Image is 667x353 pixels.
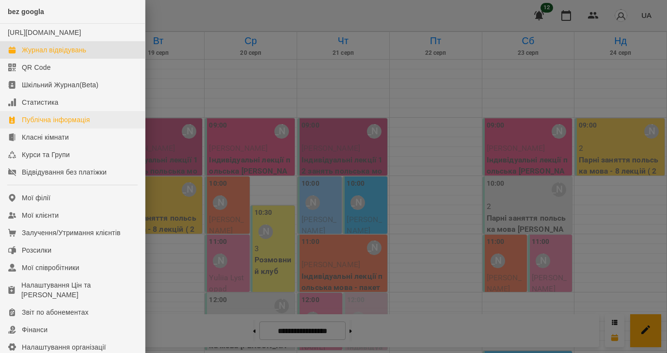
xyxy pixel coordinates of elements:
a: [URL][DOMAIN_NAME] [8,29,81,36]
div: Шкільний Журнал(Beta) [22,80,98,90]
div: Налаштування Цін та [PERSON_NAME] [21,280,137,300]
div: Розсилки [22,245,51,255]
span: bez googla [8,8,44,16]
div: Курси та Групи [22,150,70,160]
div: Залучення/Утримання клієнтів [22,228,121,238]
div: Налаштування організації [22,342,106,352]
div: Відвідування без платіжки [22,167,107,177]
div: Статистика [22,97,59,107]
div: QR Code [22,63,51,72]
div: Класні кімнати [22,132,69,142]
div: Мої клієнти [22,210,59,220]
div: Публічна інформація [22,115,90,125]
div: Мої філії [22,193,50,203]
div: Журнал відвідувань [22,45,86,55]
div: Звіт по абонементах [22,307,89,317]
div: Мої співробітники [22,263,79,273]
div: Фінанси [22,325,48,335]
